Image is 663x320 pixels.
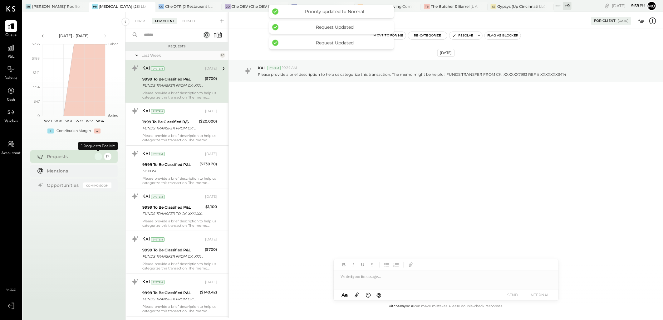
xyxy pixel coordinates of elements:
[408,32,447,39] button: Re-Categorize
[142,247,203,253] div: 9999 To Be Classified P&L
[205,194,217,199] div: [DATE]
[4,76,17,81] span: Balance
[108,42,118,46] text: Labor
[0,138,22,156] a: Accountant
[407,261,415,269] button: Add URL
[258,72,566,77] p: Please provide a brief description to help us categorize this transaction. The memo might be help...
[292,4,297,9] div: L(
[78,142,118,150] div: 1 Requests For Me
[142,296,198,302] div: FUNDS TRANSFER FROM CK: XXXXXX3895 REF # XXXXXXX0150
[142,236,150,243] div: KAI
[376,292,381,298] span: @
[165,4,213,9] div: Che OTR (J Restaurant LLC) - Ignite
[33,70,40,75] text: $141
[0,106,22,124] a: Vendors
[142,108,150,114] div: KAI
[142,211,204,217] div: FUNDS TRANSFER TO CK: XXXXXX1149 REF # XXXXXXX4547
[437,49,455,57] div: [DATE]
[159,4,164,9] div: CO
[54,119,62,123] text: W30
[205,280,217,285] div: [DATE]
[500,291,525,299] button: SEND
[142,204,204,211] div: 9999 To Be Classified P&L
[151,66,165,71] div: System
[34,99,40,104] text: $47
[142,162,198,168] div: 9999 To Be Classified P&L
[368,261,376,269] button: Strikethrough
[298,4,346,9] div: Ladisa (Ladisa Corp.) - Ignite
[141,53,219,58] div: Last Week
[151,195,165,199] div: System
[26,4,31,9] div: SR
[47,33,101,38] div: [DATE] - [DATE]
[205,152,217,157] div: [DATE]
[142,194,150,200] div: KAI
[142,65,150,72] div: KAI
[142,151,150,157] div: KAI
[99,4,146,9] div: [MEDICAL_DATA] (JSI LLC) - Ignite
[340,292,350,298] button: Aa
[199,118,217,124] div: ($20,000)
[0,42,22,60] a: P&L
[220,53,225,58] div: 17
[132,18,151,24] div: For Me
[497,4,545,9] div: Gypsys (Up Cincinnati LLC) - Ignite
[75,119,83,123] text: W32
[225,4,231,9] div: CO
[340,261,348,269] button: Bold
[37,114,40,118] text: 0
[142,168,198,174] div: DEPOSIT
[142,91,217,99] div: Please provide a brief description to help us categorize this transaction. The memo might be help...
[129,44,225,49] div: Requests
[527,291,552,299] button: INTERNAL
[47,128,54,133] div: +
[47,153,91,160] div: Requests
[142,253,203,259] div: FUNDS TRANSFER FROM CK: XXXXXX7993 REF # XXXXXXX4019
[142,125,197,131] div: FUNDS TRANSFER FROM CK: XXXXXX7993 REF # XXXXXXX9973
[142,76,203,82] div: 9999 To Be Classified P&L
[151,152,165,156] div: System
[142,119,197,125] div: 1999 To Be Classified B/S
[142,176,217,185] div: Please provide a brief description to help us categorize this transaction. The memo might be help...
[232,4,279,9] div: Che OBV (Che OBV LLC) - Ignite
[92,4,98,9] div: PB
[358,4,363,9] div: WH
[375,291,383,299] button: @
[383,261,391,269] button: Unordered List
[612,3,645,9] div: [DATE]
[151,280,165,284] div: System
[349,261,357,269] button: Italic
[392,261,400,269] button: Ordered List
[647,1,657,11] button: Mo
[142,279,150,285] div: KAI
[32,42,40,46] text: $235
[2,151,21,156] span: Accountant
[7,97,15,103] span: Cash
[151,109,165,114] div: System
[282,9,388,14] div: Priority updated to Normal
[449,32,476,39] button: Resolve
[604,2,610,9] div: copy link
[5,33,17,38] span: Queue
[94,128,101,133] div: -
[152,18,177,24] div: For Client
[0,63,22,81] a: Balance
[345,292,348,298] span: a
[205,246,217,253] div: ($700)
[32,4,80,9] div: [PERSON_NAME]' Rooftop - Ignite
[563,2,572,10] div: + 9
[104,153,111,160] div: 17
[205,75,217,82] div: ($700)
[491,4,496,9] div: G(
[7,54,15,60] span: P&L
[282,40,388,46] div: Request Updated
[65,119,72,123] text: W31
[618,19,628,23] div: [DATE]
[0,20,22,38] a: Queue
[179,18,198,24] div: Closed
[199,161,217,167] div: ($230.20)
[431,4,478,9] div: The Butcher & Barrel (L Argento LLC) - [GEOGRAPHIC_DATA]
[142,262,217,270] div: Please provide a brief description to help us categorize this transaction. The memo might be help...
[205,204,217,210] div: $1,100
[594,18,616,23] div: For Client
